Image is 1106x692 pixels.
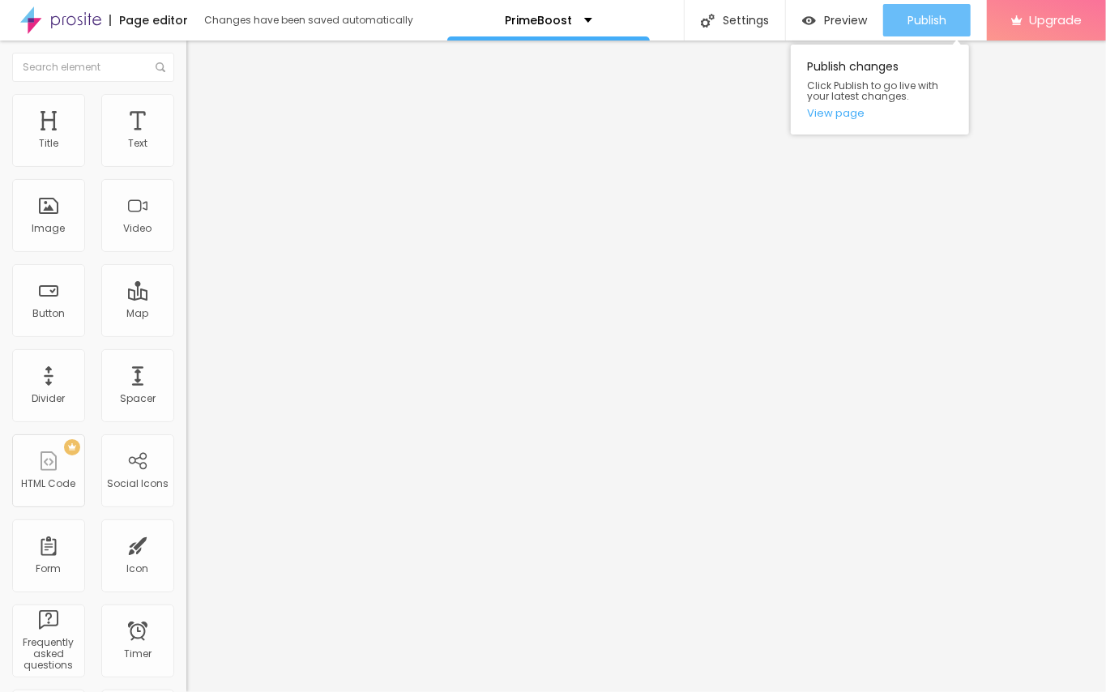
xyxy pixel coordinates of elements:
[156,62,165,72] img: Icone
[802,14,816,28] img: view-1.svg
[807,108,953,118] a: View page
[128,138,147,149] div: Text
[32,393,66,404] div: Divider
[107,478,169,489] div: Social Icons
[701,14,715,28] img: Icone
[36,563,62,575] div: Form
[907,14,946,27] span: Publish
[186,41,1106,692] iframe: Editor
[807,80,953,101] span: Click Publish to go live with your latest changes.
[120,393,156,404] div: Spacer
[204,15,413,25] div: Changes have been saved automatically
[124,223,152,234] div: Video
[505,15,572,26] p: PrimeBoost
[12,53,174,82] input: Search element
[127,308,149,319] div: Map
[22,478,76,489] div: HTML Code
[1029,13,1082,27] span: Upgrade
[786,4,883,36] button: Preview
[124,648,152,660] div: Timer
[32,308,65,319] div: Button
[883,4,971,36] button: Publish
[109,15,188,26] div: Page editor
[824,14,867,27] span: Preview
[127,563,149,575] div: Icon
[32,223,66,234] div: Image
[39,138,58,149] div: Title
[791,45,969,135] div: Publish changes
[16,637,80,672] div: Frequently asked questions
